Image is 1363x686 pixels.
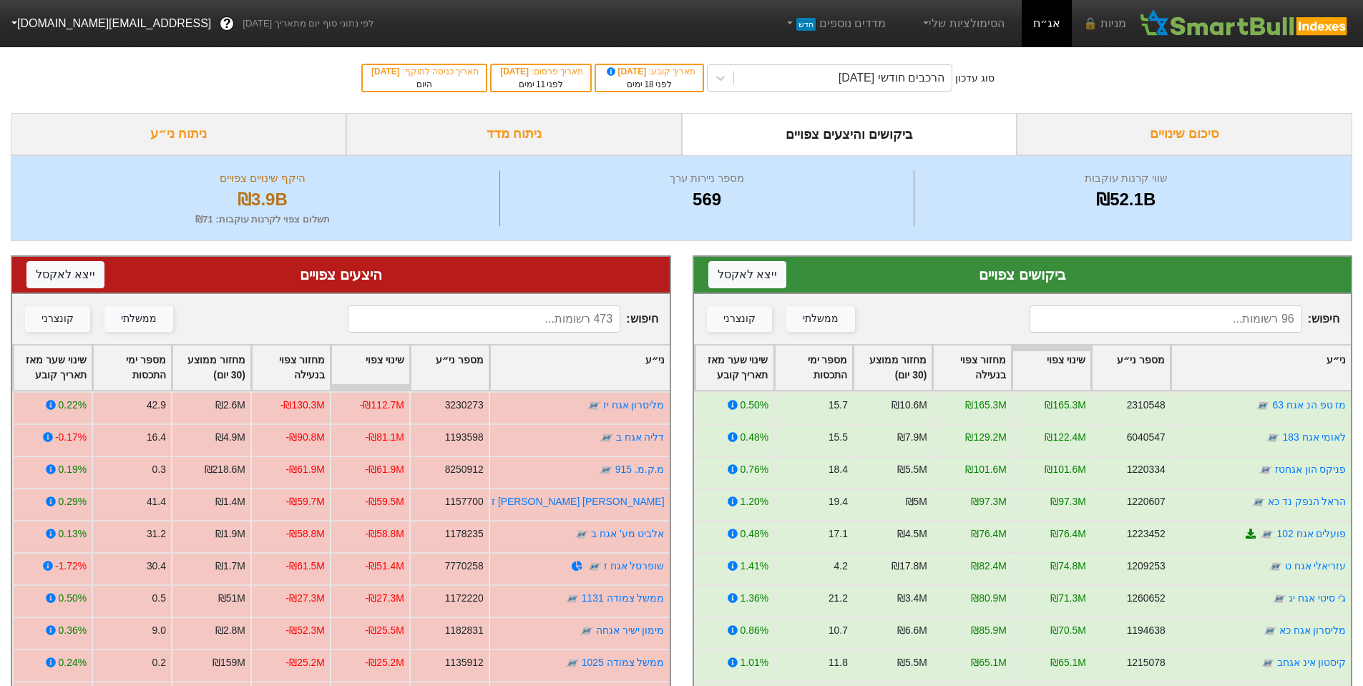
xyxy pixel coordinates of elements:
[582,592,665,604] a: ממשל צמודה 1131
[605,67,649,77] span: [DATE]
[740,623,768,638] div: 0.86%
[905,494,927,509] div: ₪5M
[955,71,995,86] div: סוג עדכון
[346,113,682,155] div: ניתוח מדד
[348,305,658,333] span: חיפוש :
[370,65,479,78] div: תאריך כניסה לתוקף :
[1045,430,1085,445] div: ₪122.4M
[1126,559,1165,574] div: 1209253
[152,462,166,477] div: 0.3
[1126,462,1165,477] div: 1220334
[965,430,1006,445] div: ₪129.2M
[504,170,911,187] div: מספר ניירות ערך
[616,431,665,443] a: דליה אגח ב
[205,462,245,477] div: ₪218.6M
[212,655,245,670] div: ₪159M
[565,592,580,606] img: tase link
[215,494,245,509] div: ₪1.4M
[26,264,655,285] div: היצעים צפויים
[1126,623,1165,638] div: 1194638
[445,655,484,670] div: 1135912
[147,430,166,445] div: 16.4
[172,346,250,390] div: Toggle SortBy
[1276,657,1346,668] a: קיסטון אינ אגחב
[215,526,245,542] div: ₪1.9M
[740,591,768,606] div: 1.36%
[1126,655,1165,670] div: 1215078
[596,624,665,636] a: מימון ישיר אגחה
[93,346,171,390] div: Toggle SortBy
[828,430,847,445] div: 15.5
[695,346,773,390] div: Toggle SortBy
[286,526,325,542] div: -₪58.8M
[971,559,1007,574] div: ₪82.4M
[918,170,1334,187] div: שווי קרנות עוקבות
[147,398,166,413] div: 42.9
[839,69,944,87] div: הרכבים חודשי [DATE]
[243,16,373,31] span: לפי נתוני סוף יום מתאריך [DATE]
[1126,430,1165,445] div: 6040547
[1262,624,1276,638] img: tase link
[490,346,670,390] div: Toggle SortBy
[215,430,245,445] div: ₪4.9M
[891,559,927,574] div: ₪17.8M
[366,655,404,670] div: -₪25.2M
[1267,496,1346,507] a: הראל הנפק נד כא
[286,591,325,606] div: -₪27.3M
[1045,462,1085,477] div: ₪101.6M
[366,462,404,477] div: -₪61.9M
[152,623,166,638] div: 9.0
[897,623,927,638] div: ₪6.6M
[854,346,932,390] div: Toggle SortBy
[366,526,404,542] div: -₪58.8M
[1050,623,1086,638] div: ₪70.5M
[1266,431,1280,445] img: tase link
[59,623,87,638] div: 0.36%
[366,559,404,574] div: -₪51.4M
[682,113,1017,155] div: ביקושים והיצעים צפויים
[740,494,768,509] div: 1.20%
[580,624,594,638] img: tase link
[828,494,847,509] div: 19.4
[599,463,613,477] img: tase link
[360,398,404,413] div: -₪112.7M
[707,306,772,332] button: קונצרני
[644,79,653,89] span: 18
[445,559,484,574] div: 7770258
[603,65,695,78] div: תאריך קובע :
[152,591,166,606] div: 0.5
[1050,655,1086,670] div: ₪65.1M
[897,655,927,670] div: ₪5.5M
[828,398,847,413] div: 15.7
[59,462,87,477] div: 0.19%
[600,431,614,445] img: tase link
[708,264,1337,285] div: ביקושים צפויים
[25,306,90,332] button: קונצרני
[55,559,87,574] div: -1.72%
[286,462,325,477] div: -₪61.9M
[604,560,665,572] a: שופרסל אגח ז
[615,464,665,475] a: מ.ק.מ. 915
[59,398,87,413] div: 0.22%
[828,591,847,606] div: 21.2
[104,306,173,332] button: ממשלתי
[971,526,1007,542] div: ₪76.4M
[828,623,847,638] div: 10.7
[565,656,580,670] img: tase link
[897,591,927,606] div: ₪3.4M
[587,559,602,574] img: tase link
[371,67,402,77] span: [DATE]
[828,526,847,542] div: 17.1
[914,9,1010,38] a: הסימולציות שלי
[775,346,853,390] div: Toggle SortBy
[965,398,1006,413] div: ₪165.3M
[1126,398,1165,413] div: 2310548
[1050,559,1086,574] div: ₪74.8M
[411,346,489,390] div: Toggle SortBy
[348,305,620,333] input: 473 רשומות...
[14,346,92,390] div: Toggle SortBy
[1272,399,1346,411] a: מז טפ הנ אגח 63
[1282,431,1346,443] a: לאומי אגח 183
[1092,346,1170,390] div: Toggle SortBy
[416,79,432,89] span: היום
